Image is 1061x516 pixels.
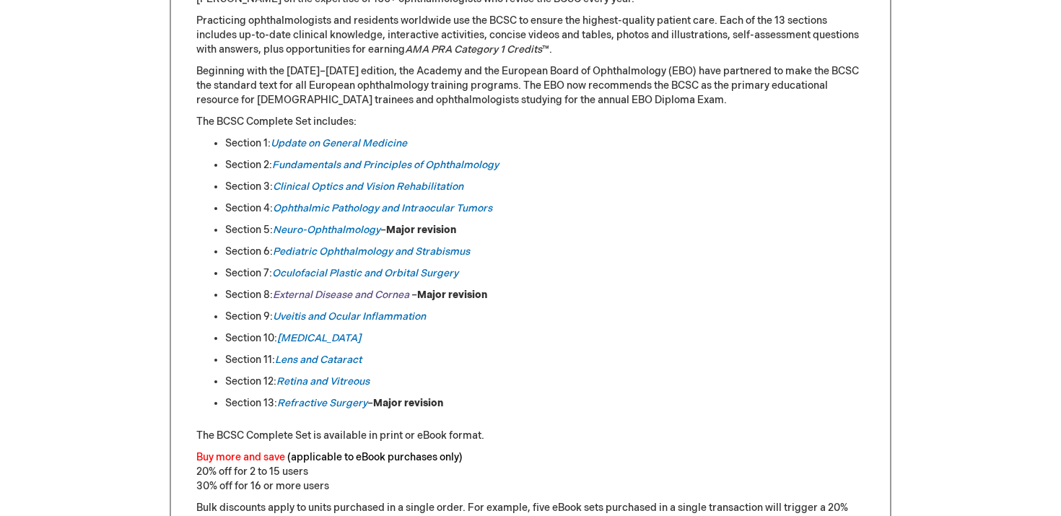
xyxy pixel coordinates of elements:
[277,332,361,344] a: [MEDICAL_DATA]
[273,245,470,258] a: Pediatric Ophthalmology and Strabismus
[196,450,865,494] p: 20% off for 2 to 15 users 30% off for 16 or more users
[273,224,380,236] a: Neuro-Ophthalmology
[225,396,865,411] li: Section 13: –
[273,202,492,214] a: Ophthalmic Pathology and Intraocular Tumors
[277,397,367,409] a: Refractive Surgery
[273,180,463,193] a: Clinical Optics and Vision Rehabilitation
[196,451,285,463] font: Buy more and save
[225,245,865,259] li: Section 6:
[225,201,865,216] li: Section 4:
[225,331,865,346] li: Section 10:
[287,451,463,463] font: (applicable to eBook purchases only)
[225,180,865,194] li: Section 3:
[275,354,362,366] a: Lens and Cataract
[276,375,370,388] a: Retina and Vitreous
[272,159,499,171] a: Fundamentals and Principles of Ophthalmology
[196,115,865,129] p: The BCSC Complete Set includes:
[373,397,443,409] strong: Major revision
[386,224,456,236] strong: Major revision
[225,353,865,367] li: Section 11:
[405,43,542,56] em: AMA PRA Category 1 Credits
[417,289,487,301] strong: Major revision
[225,223,865,237] li: Section 5: –
[273,289,409,301] a: External Disease and Cornea
[225,136,865,151] li: Section 1:
[271,137,407,149] a: Update on General Medicine
[196,429,865,443] p: The BCSC Complete Set is available in print or eBook format.
[225,158,865,172] li: Section 2:
[225,266,865,281] li: Section 7:
[273,310,426,323] a: Uveitis and Ocular Inflammation
[196,64,865,108] p: Beginning with the [DATE]–[DATE] edition, the Academy and the European Board of Ophthalmology (EB...
[225,310,865,324] li: Section 9:
[225,375,865,389] li: Section 12:
[225,288,865,302] li: Section 8: –
[196,14,865,57] p: Practicing ophthalmologists and residents worldwide use the BCSC to ensure the highest-quality pa...
[272,267,458,279] a: Oculofacial Plastic and Orbital Surgery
